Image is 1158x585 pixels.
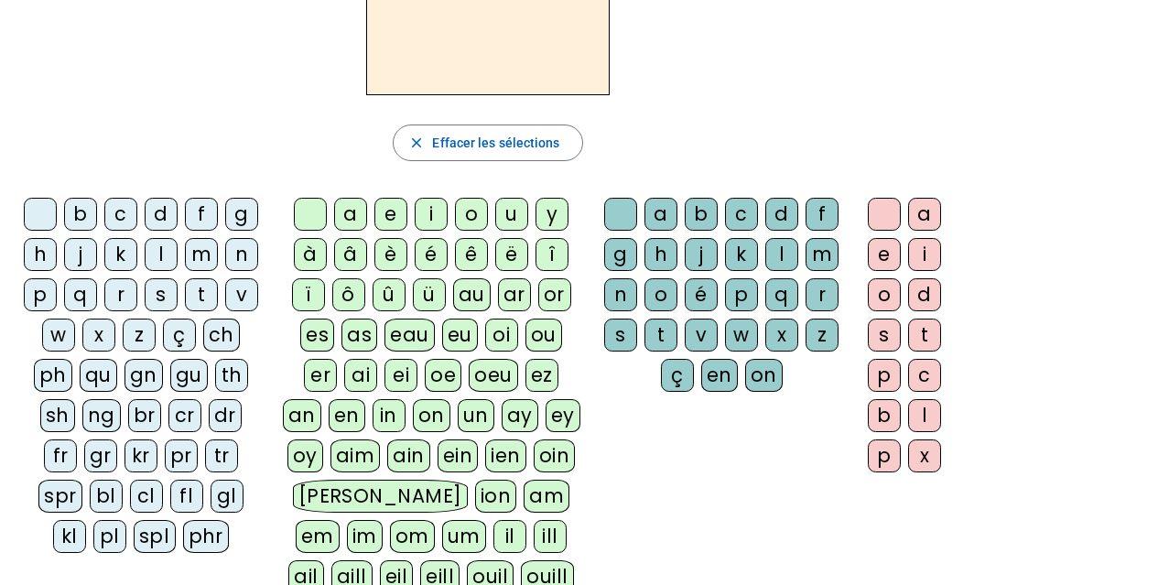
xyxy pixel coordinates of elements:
div: è [374,238,407,271]
div: m [806,238,839,271]
div: ei [384,359,417,392]
div: t [644,319,677,352]
div: ai [344,359,377,392]
div: t [908,319,941,352]
div: c [908,359,941,392]
div: ç [163,319,196,352]
div: t [185,278,218,311]
div: gl [211,480,244,513]
div: é [415,238,448,271]
div: ch [203,319,240,352]
div: v [685,319,718,352]
div: um [442,520,486,553]
div: i [415,198,448,231]
div: gn [124,359,163,392]
div: br [128,399,161,432]
div: en [701,359,738,392]
div: d [765,198,798,231]
div: k [725,238,758,271]
div: pr [165,439,198,472]
div: h [644,238,677,271]
div: r [104,278,137,311]
div: g [604,238,637,271]
div: oe [425,359,461,392]
div: bl [90,480,123,513]
div: g [225,198,258,231]
div: ain [387,439,430,472]
div: ou [525,319,562,352]
div: spr [38,480,82,513]
div: sh [40,399,75,432]
div: f [806,198,839,231]
div: p [725,278,758,311]
div: er [304,359,337,392]
div: ng [82,399,121,432]
div: e [868,238,901,271]
div: ion [475,480,517,513]
button: Effacer les sélections [393,125,582,161]
div: a [908,198,941,231]
div: es [300,319,334,352]
div: am [524,480,569,513]
div: i [908,238,941,271]
div: q [765,278,798,311]
div: om [390,520,435,553]
div: b [868,399,901,432]
div: au [453,278,491,311]
div: o [644,278,677,311]
div: x [908,439,941,472]
div: aim [330,439,381,472]
div: l [908,399,941,432]
div: b [64,198,97,231]
div: p [24,278,57,311]
div: o [455,198,488,231]
div: n [604,278,637,311]
div: oin [534,439,576,472]
div: th [215,359,248,392]
div: un [458,399,494,432]
div: en [329,399,365,432]
div: or [538,278,571,311]
div: h [24,238,57,271]
div: cr [168,399,201,432]
div: d [145,198,178,231]
div: on [745,359,783,392]
div: gr [84,439,117,472]
div: m [185,238,218,271]
div: im [347,520,383,553]
div: ill [534,520,567,553]
div: ay [502,399,538,432]
div: oi [485,319,518,352]
div: z [806,319,839,352]
div: u [495,198,528,231]
div: w [725,319,758,352]
div: à [294,238,327,271]
div: oy [287,439,323,472]
div: s [868,319,901,352]
div: il [493,520,526,553]
div: v [225,278,258,311]
div: s [145,278,178,311]
div: fl [170,480,203,513]
div: p [868,359,901,392]
div: ey [546,399,580,432]
div: ez [525,359,558,392]
div: dr [209,399,242,432]
div: l [145,238,178,271]
div: cl [130,480,163,513]
div: o [868,278,901,311]
div: k [104,238,137,271]
div: ô [332,278,365,311]
mat-icon: close [408,135,425,151]
div: a [644,198,677,231]
div: c [104,198,137,231]
div: as [341,319,377,352]
div: ê [455,238,488,271]
div: ein [438,439,479,472]
div: fr [44,439,77,472]
div: pl [93,520,126,553]
div: î [536,238,568,271]
div: ar [498,278,531,311]
div: â [334,238,367,271]
span: Effacer les sélections [432,132,559,154]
